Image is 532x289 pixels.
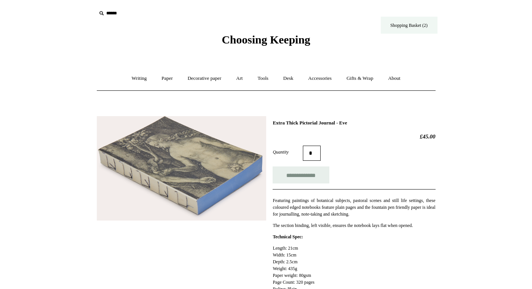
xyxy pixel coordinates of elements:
[273,120,435,126] h1: Extra Thick Pictorial Journal - Eve
[273,234,303,239] strong: Technical Spec:
[97,116,266,221] img: Extra Thick Pictorial Journal - Eve
[155,68,180,89] a: Paper
[301,68,338,89] a: Accessories
[340,68,380,89] a: Gifts & Wrap
[273,133,435,140] h2: £45.00
[381,68,407,89] a: About
[125,68,154,89] a: Writing
[381,17,437,34] a: Shopping Basket (2)
[251,68,275,89] a: Tools
[273,149,303,155] label: Quantity
[273,222,435,229] p: The section binding, left visible, ensures the notebook lays flat when opened.
[273,197,435,218] p: Featuring paintings of botanical subjects, pastoral scenes and still life settings, these coloure...
[181,68,228,89] a: Decorative paper
[222,39,310,45] a: Choosing Keeping
[276,68,300,89] a: Desk
[230,68,250,89] a: Art
[222,33,310,46] span: Choosing Keeping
